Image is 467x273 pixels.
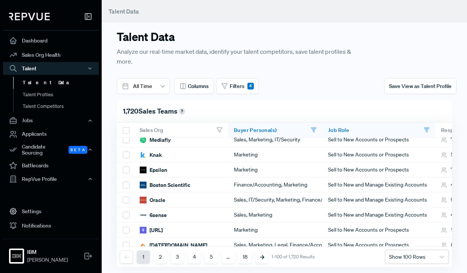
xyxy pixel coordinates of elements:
button: 18 [238,250,252,264]
span: Columns [188,82,209,90]
div: Sales, Marketing, IT/Security [228,132,322,147]
div: Sell to New Accounts or Prospects [322,162,435,177]
div: Boston Scientific [140,181,190,189]
div: Toggle SortBy [134,123,228,138]
div: Sales, IT/Security, Marketing, Finance/Accounting, HR [228,193,322,208]
a: Talent Competitors [13,100,109,112]
div: Marketing [228,223,322,238]
h3: Talent Data [117,30,366,44]
button: Save View as Talent Profile [384,78,456,94]
div: Sell to New Accounts or Prospects [322,238,435,253]
div: 4 [247,83,254,89]
div: Sales, Marketing [228,208,322,223]
div: Marketing [228,162,322,177]
div: 7 [441,136,453,144]
span: Respondents [441,127,461,133]
a: Talent Profiles [13,89,109,101]
img: Knak [140,152,147,158]
p: Analyze our real-time market data, identify your talent competitors, save talent profiles & more. [117,47,366,66]
span: Filters [230,82,244,90]
button: Candidate Sourcing Beta [3,141,99,159]
a: Settings [3,204,99,218]
img: Boston Scientific [140,182,147,188]
div: Epsilon [140,166,167,174]
div: Sell to New and Manage Existing Accounts [322,177,435,193]
span: Sales Org [140,127,163,133]
button: 4 [188,250,201,264]
div: Sell to New and Manage Existing Accounts [322,193,435,208]
span: Talent Data [108,8,139,15]
a: Sales Org Health [3,48,99,62]
div: 6sense [140,211,167,219]
span: Beta [69,146,87,154]
img: 6sense [140,212,147,218]
div: 11 [441,226,455,234]
button: … [221,250,235,264]
div: 1,720 Sales Teams [117,100,452,123]
div: 4 [441,211,454,219]
div: 8 [441,241,454,249]
a: Notifications [3,218,99,233]
div: Mediafly [140,136,171,144]
img: Epsilon [140,167,147,173]
button: 5 [205,250,218,264]
button: Columns [174,78,214,94]
div: Sell to New and Manage Existing Accounts [322,208,435,223]
div: Candidate Sourcing [3,141,99,159]
strong: IBM [27,248,68,256]
span: Buyer Persona(s) [234,127,276,133]
div: Sell to New Accounts or Prospects [322,147,435,162]
a: Applicants [3,127,99,141]
button: Previous [120,250,133,264]
button: Next [255,250,269,264]
div: 1-100 of 1,720 Results [272,254,315,259]
img: IBM [11,250,23,262]
span: Job Role [328,127,349,133]
img: Mediafly [140,136,147,143]
div: [URL] [140,226,163,234]
button: 2 [154,250,167,264]
div: Sales, Marketing, Legal, Finance/Accounting, HR, IT/Security [228,238,322,253]
button: Talent [3,62,99,75]
div: 5 [441,151,454,159]
button: Filters4 [216,78,259,94]
img: Placer.ai [140,227,147,234]
div: 7 [441,166,453,174]
button: Jobs [3,114,99,127]
button: RepVue Profile [3,173,99,185]
span: [PERSON_NAME] [27,256,68,264]
div: Sell to New Accounts or Prospects [322,223,435,238]
a: Talent Data [13,77,109,89]
nav: pagination [120,250,315,264]
a: Dashboard [3,33,99,48]
div: 94 [441,196,457,204]
button: 1 [137,250,150,264]
button: 3 [171,250,184,264]
div: Finance/Accounting, Marketing [228,177,322,193]
a: IBMIBM[PERSON_NAME] [3,239,99,267]
div: 4 [441,181,454,189]
div: Oracle [140,196,165,204]
a: Battlecards [3,158,99,173]
div: Toggle SortBy [322,123,435,138]
img: Oracle [140,197,147,203]
div: [DATE][DOMAIN_NAME] [140,241,207,249]
span: Save View as Talent Profile [389,83,452,89]
img: RepVue [9,13,50,20]
div: Knak [140,151,162,159]
div: Sell to New Accounts or Prospects [322,132,435,147]
img: monday.com [140,242,147,249]
div: Marketing [228,147,322,162]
